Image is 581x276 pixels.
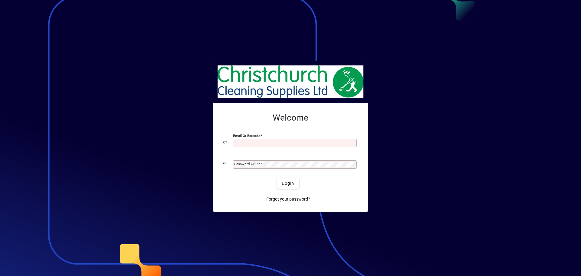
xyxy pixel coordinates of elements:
[264,194,313,205] a: Forgot your password?
[266,196,310,202] span: Forgot your password?
[282,180,294,187] span: Login
[223,113,358,123] h2: Welcome
[234,162,260,166] mat-label: Password or Pin
[233,134,260,138] mat-label: Email or Barcode
[277,178,299,189] button: Login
